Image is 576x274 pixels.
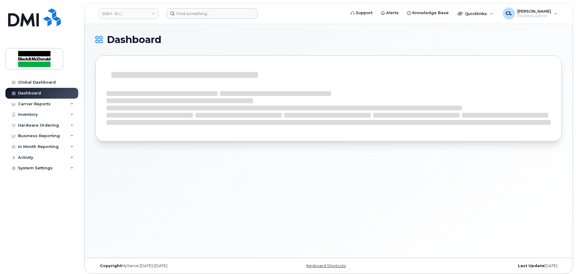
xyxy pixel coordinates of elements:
a: Keyboard Shortcuts [306,263,346,268]
div: MyServe [DATE]–[DATE] [95,263,251,268]
span: Dashboard [107,35,161,44]
strong: Last Update [518,263,544,268]
strong: Copyright [100,263,122,268]
div: [DATE] [406,263,562,268]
